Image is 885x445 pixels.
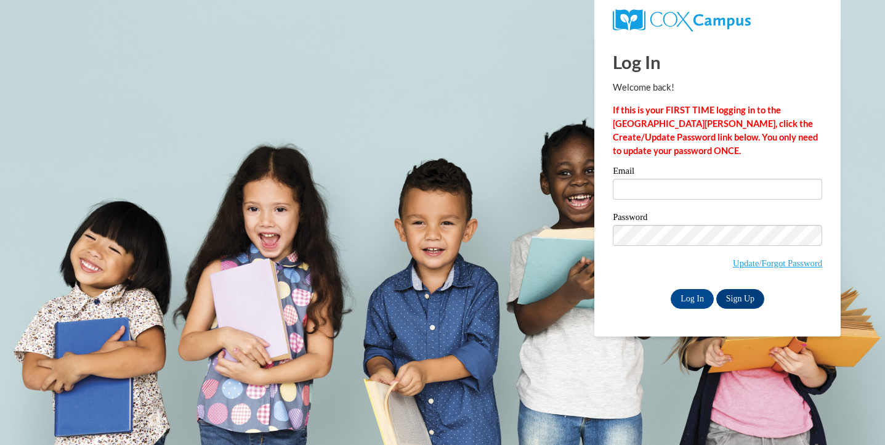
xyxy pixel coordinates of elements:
img: COX Campus [613,9,751,31]
a: Update/Forgot Password [733,258,822,268]
a: Sign Up [716,289,764,309]
label: Email [613,166,822,179]
h1: Log In [613,49,822,75]
strong: If this is your FIRST TIME logging in to the [GEOGRAPHIC_DATA][PERSON_NAME], click the Create/Upd... [613,105,818,156]
label: Password [613,213,822,225]
input: Log In [671,289,714,309]
a: COX Campus [613,9,822,31]
p: Welcome back! [613,81,822,94]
